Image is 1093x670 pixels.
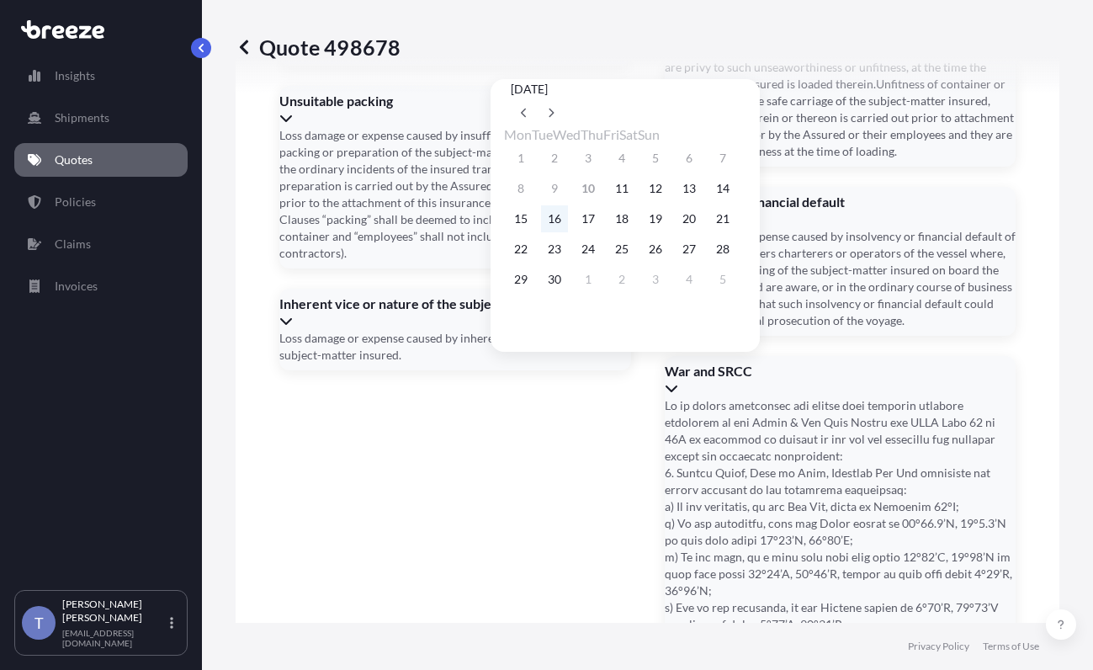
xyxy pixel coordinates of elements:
[676,145,703,172] button: 6
[709,266,736,293] button: 5
[236,34,401,61] p: Quote 498678
[14,227,188,261] a: Claims
[642,236,669,263] button: 26
[709,175,736,202] button: 14
[14,185,188,219] a: Policies
[553,126,581,142] span: Wednesday
[541,205,568,232] button: 16
[279,93,631,109] span: Unsuitable packing
[665,194,1016,227] div: Insolvency or financial default
[14,59,188,93] a: Insights
[511,79,740,99] div: [DATE]
[638,126,660,142] span: Sunday
[55,278,98,295] p: Invoices
[279,127,631,262] span: Loss damage or expense caused by insufficiency or unsuitability of packing or preparation of the ...
[55,194,96,210] p: Policies
[532,126,553,142] span: Tuesday
[608,145,635,172] button: 4
[55,236,91,253] p: Claims
[279,295,631,312] span: Inherent vice or nature of the subject-matter insured
[507,236,534,263] button: 22
[62,628,167,648] p: [EMAIL_ADDRESS][DOMAIN_NAME]
[709,236,736,263] button: 28
[541,266,568,293] button: 30
[507,175,534,202] button: 8
[665,194,1016,210] span: Insolvency or financial default
[575,175,602,202] button: 10
[541,236,568,263] button: 23
[676,266,703,293] button: 4
[14,269,188,303] a: Invoices
[665,363,1016,396] div: War and SRCC
[62,598,167,625] p: [PERSON_NAME] [PERSON_NAME]
[983,640,1039,653] a: Terms of Use
[709,205,736,232] button: 21
[541,175,568,202] button: 9
[279,330,631,364] span: Loss damage or expense caused by inherent vice or nature of the subject-matter insured.
[575,266,602,293] button: 1
[603,126,619,142] span: Friday
[608,175,635,202] button: 11
[504,126,532,142] span: Monday
[541,145,568,172] button: 2
[908,640,969,653] a: Privacy Policy
[665,228,1016,329] span: Loss damage or expense caused by insolvency or financial default of the owners managers charterer...
[642,205,669,232] button: 19
[608,205,635,232] button: 18
[55,152,93,168] p: Quotes
[665,363,1016,380] span: War and SRCC
[507,145,534,172] button: 1
[34,614,44,631] span: T
[709,145,736,172] button: 7
[55,67,95,84] p: Insights
[676,205,703,232] button: 20
[575,236,602,263] button: 24
[619,126,638,142] span: Saturday
[608,266,635,293] button: 2
[608,236,635,263] button: 25
[676,236,703,263] button: 27
[507,266,534,293] button: 29
[642,145,669,172] button: 5
[14,101,188,135] a: Shipments
[279,93,631,126] div: Unsuitable packing
[55,109,109,126] p: Shipments
[676,175,703,202] button: 13
[642,175,669,202] button: 12
[507,205,534,232] button: 15
[581,126,603,142] span: Thursday
[642,266,669,293] button: 3
[575,145,602,172] button: 3
[279,295,631,329] div: Inherent vice or nature of the subject-matter insured
[575,205,602,232] button: 17
[14,143,188,177] a: Quotes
